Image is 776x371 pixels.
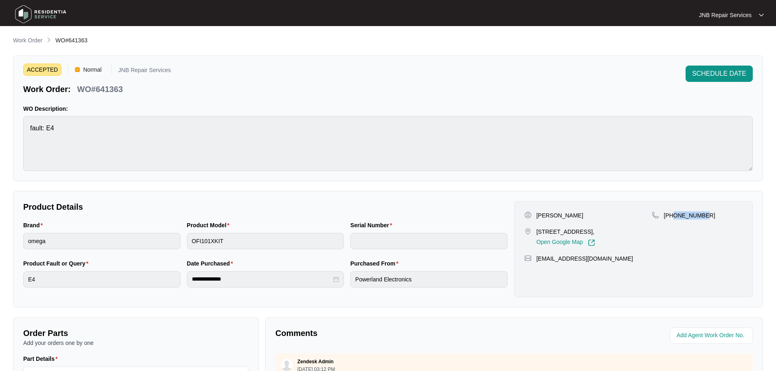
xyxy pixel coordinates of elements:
[536,255,633,263] p: [EMAIL_ADDRESS][DOMAIN_NAME]
[23,355,61,363] label: Part Details
[664,211,715,220] p: [PHONE_NUMBER]
[187,233,344,249] input: Product Model
[75,67,80,72] img: Vercel Logo
[13,36,42,44] p: Work Order
[23,259,92,268] label: Product Fault or Query
[350,259,402,268] label: Purchased From
[55,37,88,44] span: WO#641363
[536,211,583,220] p: [PERSON_NAME]
[536,228,595,236] p: [STREET_ADDRESS],
[677,331,748,340] input: Add Agent Work Order No.
[23,271,180,288] input: Product Fault or Query
[80,64,105,76] span: Normal
[187,221,233,229] label: Product Model
[187,259,236,268] label: Date Purchased
[686,66,753,82] button: SCHEDULE DATE
[275,327,508,339] p: Comments
[23,233,180,249] input: Brand
[23,327,248,339] p: Order Parts
[588,239,595,246] img: Link-External
[11,36,44,45] a: Work Order
[23,201,508,213] p: Product Details
[652,211,659,219] img: map-pin
[46,37,52,43] img: chevron-right
[23,339,248,347] p: Add your orders one by one
[699,11,752,19] p: JNB Repair Services
[524,255,532,262] img: map-pin
[350,221,395,229] label: Serial Number
[192,275,332,283] input: Date Purchased
[524,228,532,235] img: map-pin
[23,116,753,171] textarea: fault: E4
[536,239,595,246] a: Open Google Map
[23,221,46,229] label: Brand
[350,233,508,249] input: Serial Number
[77,83,123,95] p: WO#641363
[12,2,69,26] img: residentia service logo
[297,358,334,365] p: Zendesk Admin
[524,211,532,219] img: user-pin
[23,83,70,95] p: Work Order:
[692,69,746,79] span: SCHEDULE DATE
[350,271,508,288] input: Purchased From
[759,13,764,17] img: dropdown arrow
[281,359,293,371] img: user.svg
[23,105,753,113] p: WO Description:
[118,67,171,76] p: JNB Repair Services
[23,64,62,76] span: ACCEPTED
